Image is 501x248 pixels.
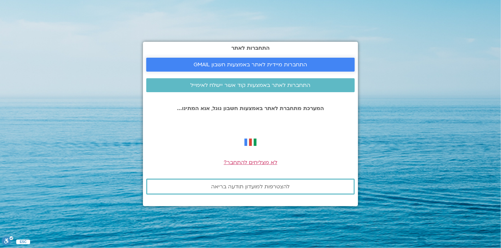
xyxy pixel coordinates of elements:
[146,78,355,92] a: התחברות לאתר באמצעות קוד אשר יישלח לאימייל
[211,184,290,190] span: להצטרפות למועדון תודעה בריאה
[146,58,355,72] a: התחברות מיידית לאתר באמצעות חשבון GMAIL
[146,45,355,51] h2: התחברות לאתר
[194,62,307,68] span: התחברות מיידית לאתר באמצעות חשבון GMAIL
[224,159,277,166] a: לא מצליחים להתחבר?
[146,179,355,195] a: להצטרפות למועדון תודעה בריאה
[191,82,311,88] span: התחברות לאתר באמצעות קוד אשר יישלח לאימייל
[146,105,355,111] p: המערכת מתחברת לאתר באמצעות חשבון גוגל, אנא המתינו...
